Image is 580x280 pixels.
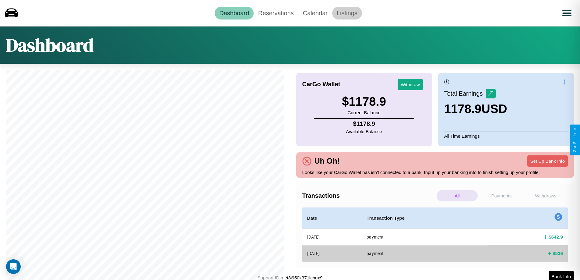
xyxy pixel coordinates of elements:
[346,120,382,127] h4: $ 1178.9
[302,207,568,262] table: simple table
[444,88,486,99] p: Total Earnings
[437,190,478,201] p: All
[298,7,332,19] a: Calendar
[362,245,488,261] th: payment
[254,7,298,19] a: Reservations
[444,102,507,116] h3: 1178.9 USD
[302,245,362,261] th: [DATE]
[367,214,483,222] h4: Transaction Type
[346,127,382,136] p: Available Balance
[342,95,386,108] h3: $ 1178.9
[573,128,577,152] div: Give Feedback
[549,234,563,240] h4: $ 642.9
[398,79,423,90] button: Withdraw
[362,229,488,246] th: payment
[302,168,568,176] p: Looks like your CarGo Wallet has isn't connected to a bank. Input up your banking info to finish ...
[6,33,93,58] h1: Dashboard
[527,155,568,167] button: Set Up Bank Info
[342,108,386,117] p: Current Balance
[302,229,362,246] th: [DATE]
[525,190,566,201] p: Withdraws
[311,157,343,165] h4: Uh Oh!
[6,259,21,274] div: Open Intercom Messenger
[444,132,568,140] p: All Time Earnings
[307,214,357,222] h4: Date
[215,7,254,19] a: Dashboard
[302,192,435,199] h4: Transactions
[332,7,362,19] a: Listings
[553,250,563,257] h4: $ 536
[302,81,340,88] h4: CarGo Wallet
[481,190,522,201] p: Payments
[558,5,575,22] button: Open menu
